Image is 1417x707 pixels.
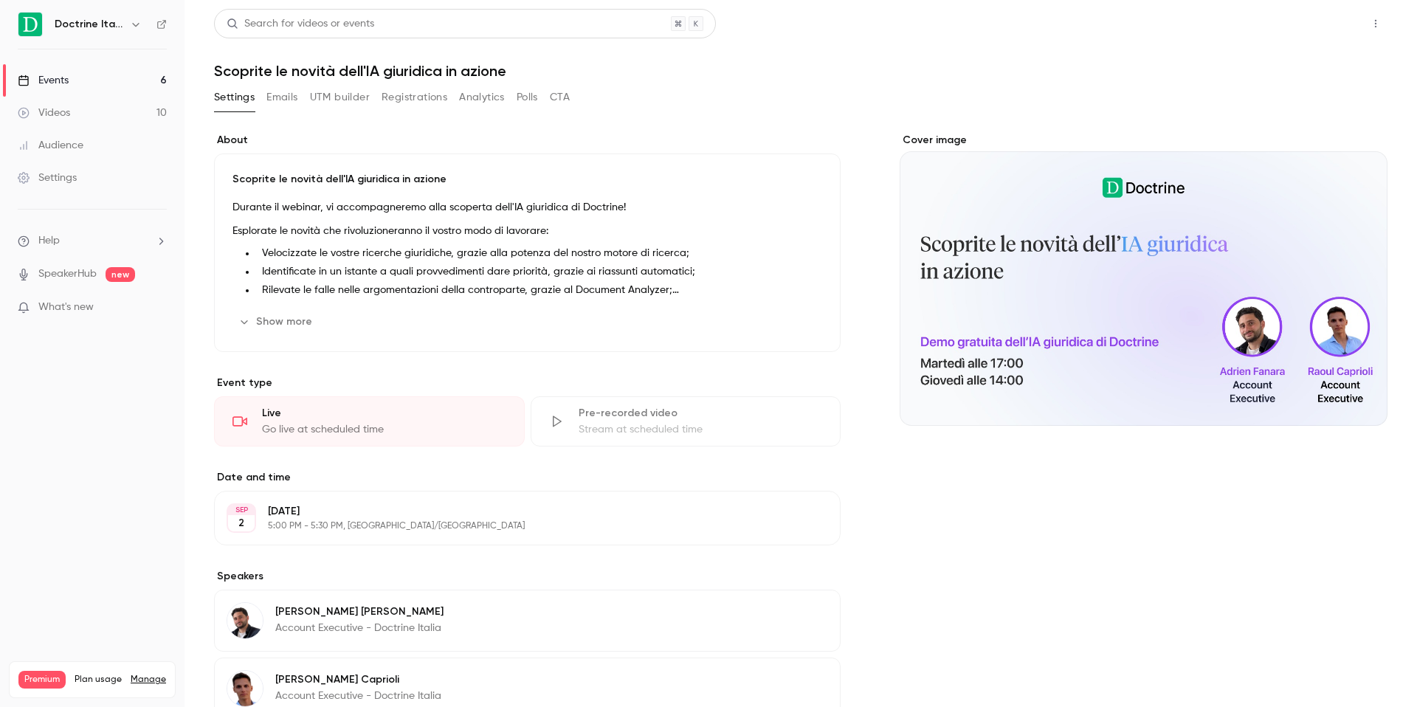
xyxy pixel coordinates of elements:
div: Adrien Fanara[PERSON_NAME] [PERSON_NAME]Account Executive - Doctrine Italia [214,590,841,652]
section: Cover image [900,133,1387,426]
div: LiveGo live at scheduled time [214,396,525,446]
label: About [214,133,841,148]
p: Scoprite le novità dell'IA giuridica in azione [232,172,822,187]
li: Velocizzate le vostre ricerche giuridiche, grazie alla potenza del nostro motore di ricerca; [256,246,822,261]
div: Search for videos or events [227,16,374,32]
div: SEP [228,505,255,515]
button: Settings [214,86,255,109]
button: CTA [550,86,570,109]
span: What's new [38,300,94,315]
img: Doctrine Italia [18,13,42,36]
img: Raoul Caprioli [227,671,263,706]
li: Rilevate le falle nelle argomentazioni della controparte, grazie al Document Analyzer; [256,283,822,298]
a: SpeakerHub [38,266,97,282]
label: Speakers [214,569,841,584]
p: 2 [238,516,244,531]
button: Emails [266,86,297,109]
p: [PERSON_NAME] Caprioli [275,672,441,687]
p: Event type [214,376,841,390]
span: new [106,267,135,282]
div: Pre-recorded videoStream at scheduled time [531,396,841,446]
button: Registrations [382,86,447,109]
div: Events [18,73,69,88]
div: Stream at scheduled time [579,422,823,437]
label: Date and time [214,470,841,485]
label: Cover image [900,133,1387,148]
button: Show more [232,310,321,334]
img: Adrien Fanara [227,603,263,638]
div: Go live at scheduled time [262,422,506,437]
button: Polls [517,86,538,109]
iframe: Noticeable Trigger [149,301,167,314]
button: Analytics [459,86,505,109]
h1: Scoprite le novità dell'IA giuridica in azione [214,62,1387,80]
div: Pre-recorded video [579,406,823,421]
p: Esplorate le novità che rivoluzioneranno il vostro modo di lavorare: [232,222,822,240]
p: 5:00 PM - 5:30 PM, [GEOGRAPHIC_DATA]/[GEOGRAPHIC_DATA] [268,520,762,532]
div: Live [262,406,506,421]
div: Videos [18,106,70,120]
p: Account Executive - Doctrine Italia [275,621,444,635]
p: Account Executive - Doctrine Italia [275,689,441,703]
p: [PERSON_NAME] [PERSON_NAME] [275,604,444,619]
button: Share [1294,9,1352,38]
p: [DATE] [268,504,762,519]
h6: Doctrine Italia [55,17,124,32]
div: Settings [18,170,77,185]
div: Audience [18,138,83,153]
a: Manage [131,674,166,686]
li: Identificate in un istante a quali provvedimenti dare priorità, grazie ai riassunti automatici; [256,264,822,280]
li: help-dropdown-opener [18,233,167,249]
span: Premium [18,671,66,689]
span: Plan usage [75,674,122,686]
button: UTM builder [310,86,370,109]
p: Durante il webinar, vi accompagneremo alla scoperta dell'IA giuridica di Doctrine! [232,199,822,216]
span: Help [38,233,60,249]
